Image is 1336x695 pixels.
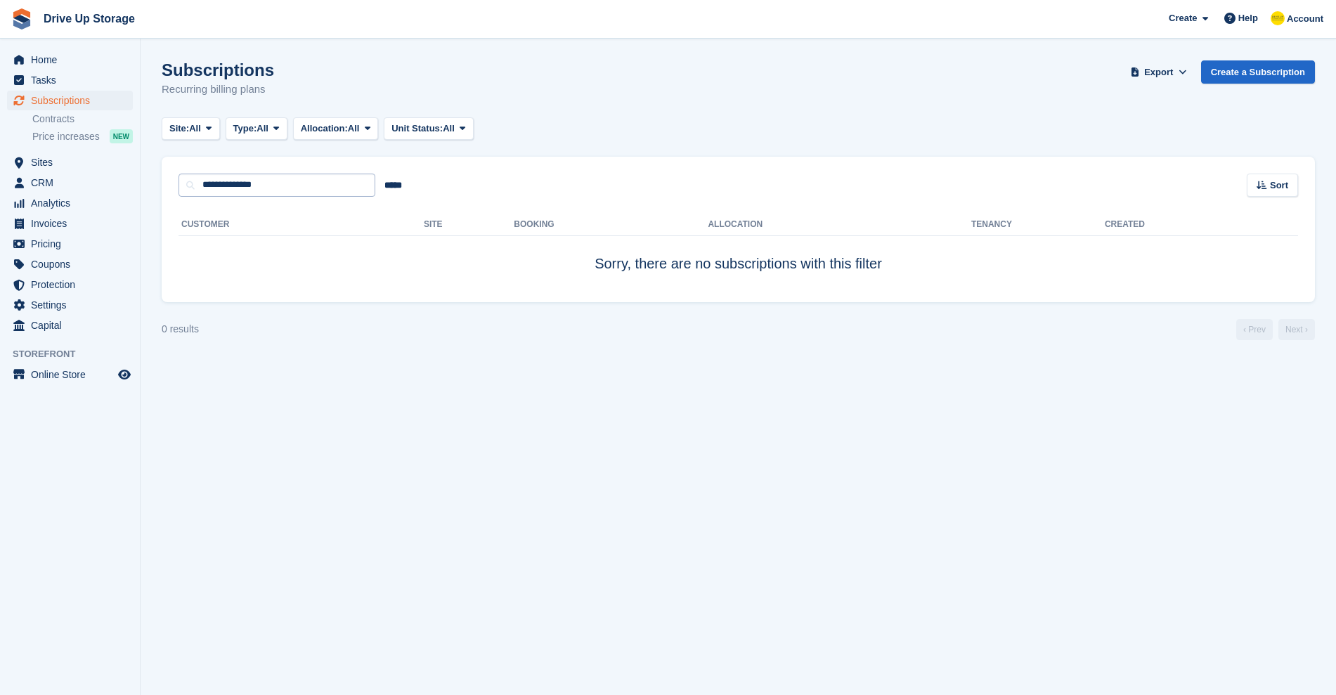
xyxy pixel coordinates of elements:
th: Site [424,214,514,236]
a: menu [7,295,133,315]
img: Crispin Vitoria [1271,11,1285,25]
span: Type: [233,122,257,136]
div: NEW [110,129,133,143]
span: Sort [1270,178,1288,193]
span: Sorry, there are no subscriptions with this filter [595,256,882,271]
a: menu [7,365,133,384]
span: CRM [31,173,115,193]
button: Type: All [226,117,287,141]
span: Pricing [31,234,115,254]
span: Online Store [31,365,115,384]
a: menu [7,50,133,70]
span: All [257,122,268,136]
button: Export [1128,60,1190,84]
span: Account [1287,12,1323,26]
button: Allocation: All [293,117,379,141]
a: menu [7,70,133,90]
span: Subscriptions [31,91,115,110]
span: Help [1238,11,1258,25]
a: menu [7,152,133,172]
a: menu [7,316,133,335]
th: Customer [179,214,424,236]
span: Site: [169,122,189,136]
a: Price increases NEW [32,129,133,144]
a: menu [7,193,133,213]
th: Created [1105,214,1298,236]
span: All [189,122,201,136]
span: All [443,122,455,136]
p: Recurring billing plans [162,82,274,98]
span: Analytics [31,193,115,213]
img: stora-icon-8386f47178a22dfd0bd8f6a31ec36ba5ce8667c1dd55bd0f319d3a0aa187defe.svg [11,8,32,30]
span: Coupons [31,254,115,274]
span: All [348,122,360,136]
th: Tenancy [971,214,1020,236]
span: Export [1144,65,1173,79]
div: 0 results [162,322,199,337]
a: menu [7,254,133,274]
span: Allocation: [301,122,348,136]
nav: Page [1233,319,1318,340]
span: Invoices [31,214,115,233]
a: menu [7,173,133,193]
a: Create a Subscription [1201,60,1315,84]
span: Tasks [31,70,115,90]
span: Storefront [13,347,140,361]
a: Preview store [116,366,133,383]
span: Protection [31,275,115,294]
a: Drive Up Storage [38,7,141,30]
th: Allocation [708,214,971,236]
span: Sites [31,152,115,172]
a: menu [7,91,133,110]
span: Price increases [32,130,100,143]
span: Create [1169,11,1197,25]
span: Settings [31,295,115,315]
button: Unit Status: All [384,117,473,141]
th: Booking [514,214,708,236]
button: Site: All [162,117,220,141]
a: menu [7,275,133,294]
a: Next [1278,319,1315,340]
span: Capital [31,316,115,335]
a: menu [7,234,133,254]
a: menu [7,214,133,233]
a: Contracts [32,112,133,126]
h1: Subscriptions [162,60,274,79]
span: Unit Status: [391,122,443,136]
span: Home [31,50,115,70]
a: Previous [1236,319,1273,340]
